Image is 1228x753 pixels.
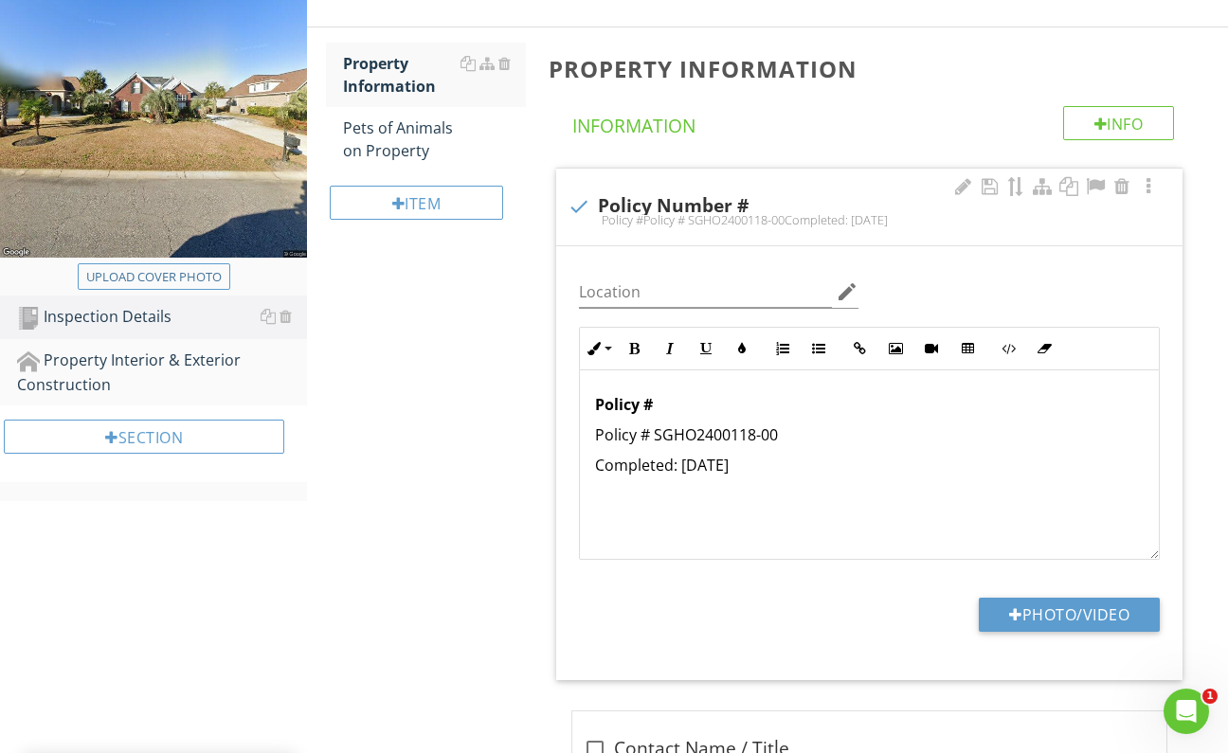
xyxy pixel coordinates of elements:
button: Insert Table [949,331,985,367]
button: Clear Formatting [1026,331,1062,367]
iframe: Intercom live chat [1164,689,1209,734]
button: Insert Link (⌘K) [841,331,877,367]
button: Insert Image (⌘P) [877,331,913,367]
button: Inline Style [580,331,616,367]
div: Item [330,186,503,220]
div: Policy #Policy # SGHO2400118-00Completed: [DATE] [568,212,1171,227]
span: 1 [1202,689,1218,704]
button: Photo/Video [979,598,1160,632]
div: Pets of Animals on Property [343,117,526,162]
button: Code View [990,331,1026,367]
div: Upload cover photo [86,268,222,287]
i: edit [836,280,858,303]
button: Ordered List [765,331,801,367]
button: Bold (⌘B) [616,331,652,367]
div: Property Interior & Exterior Construction [17,349,307,396]
button: Underline (⌘U) [688,331,724,367]
button: Italic (⌘I) [652,331,688,367]
div: Inspection Details [17,305,307,330]
button: Colors [724,331,760,367]
button: Unordered List [801,331,837,367]
h4: Information [572,106,1174,138]
button: Upload cover photo [78,263,230,290]
div: Info [1063,106,1175,140]
input: Location [579,277,832,308]
button: Insert Video [913,331,949,367]
h3: Property Information [549,56,1198,81]
div: Property Information [343,52,526,98]
strong: Policy # [595,394,653,415]
div: Section [4,420,284,454]
p: Completed: [DATE] [595,454,1144,476]
p: Policy # SGHO2400118-00 [595,423,1144,446]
